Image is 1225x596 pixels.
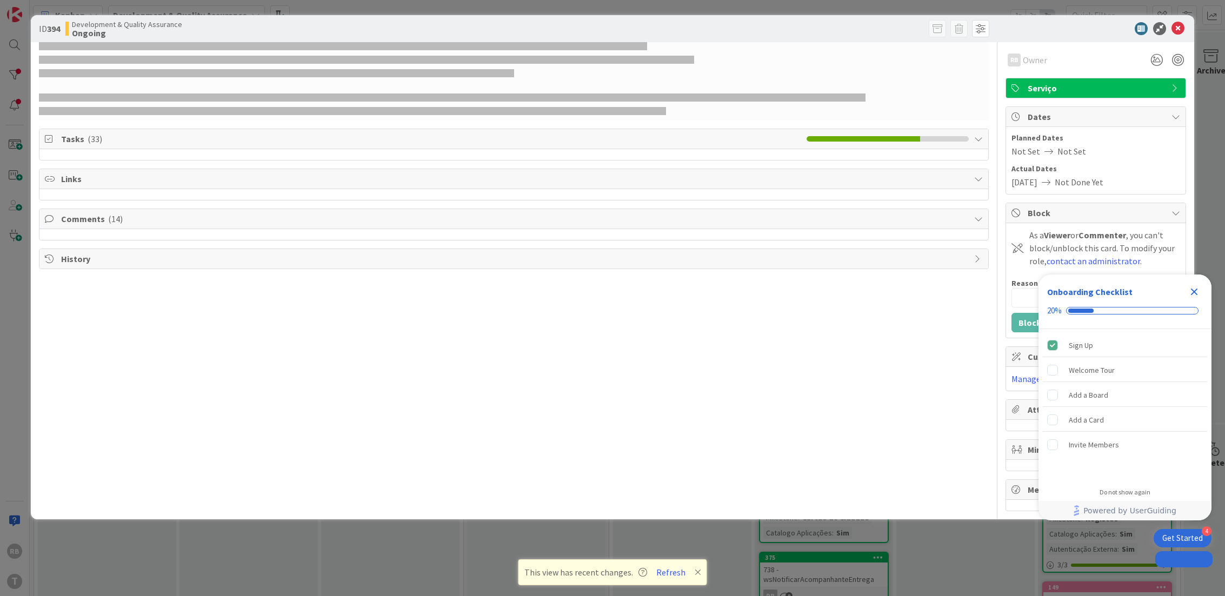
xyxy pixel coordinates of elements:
[1023,53,1047,66] span: Owner
[108,213,123,224] span: ( 14 )
[1069,413,1104,426] div: Add a Card
[653,565,689,579] button: Refresh
[1038,329,1211,481] div: Checklist items
[1011,163,1180,175] span: Actual Dates
[1055,176,1103,189] span: Not Done Yet
[1043,433,1207,457] div: Invite Members is incomplete.
[1028,82,1166,95] span: Serviço
[1043,358,1207,382] div: Welcome Tour is incomplete.
[72,29,182,37] b: Ongoing
[1011,373,1095,384] a: Manage Custom Fields
[1043,408,1207,432] div: Add a Card is incomplete.
[1028,443,1166,456] span: Mirrors
[1043,383,1207,407] div: Add a Board is incomplete.
[39,22,60,35] span: ID
[1202,526,1211,536] div: 4
[1044,501,1206,520] a: Powered by UserGuiding
[1043,333,1207,357] div: Sign Up is complete.
[1047,256,1140,266] a: contact an administrator
[1078,230,1126,240] b: Commenter
[1008,53,1021,66] div: RB
[1057,145,1086,158] span: Not Set
[61,252,969,265] span: History
[1028,403,1166,416] span: Attachments
[1100,488,1150,497] div: Do not show again
[1083,504,1176,517] span: Powered by UserGuiding
[1028,206,1166,219] span: Block
[1029,229,1180,267] div: As a or , you can't block/unblock this card. To modify your role, .
[1011,132,1180,144] span: Planned Dates
[1069,389,1108,401] div: Add a Board
[1154,529,1211,547] div: Open Get Started checklist, remaining modules: 4
[61,132,802,145] span: Tasks
[524,566,647,579] span: This view has recent changes.
[1047,306,1062,316] div: 20%
[1069,364,1115,377] div: Welcome Tour
[1011,176,1037,189] span: [DATE]
[88,133,102,144] span: ( 33 )
[1028,483,1166,496] span: Metrics
[1069,339,1093,352] div: Sign Up
[61,212,969,225] span: Comments
[1028,350,1166,363] span: Custom Fields
[1011,145,1040,158] span: Not Set
[72,20,182,29] span: Development & Quality Assurance
[1047,306,1203,316] div: Checklist progress: 20%
[1011,313,1048,332] button: Block
[1028,110,1166,123] span: Dates
[1186,283,1203,300] div: Close Checklist
[1011,278,1038,288] label: Reason
[1047,285,1133,298] div: Onboarding Checklist
[1038,274,1211,520] div: Checklist Container
[47,23,60,34] b: 394
[1162,533,1203,544] div: Get Started
[1069,438,1119,451] div: Invite Members
[61,172,969,185] span: Links
[1044,230,1070,240] b: Viewer
[1038,501,1211,520] div: Footer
